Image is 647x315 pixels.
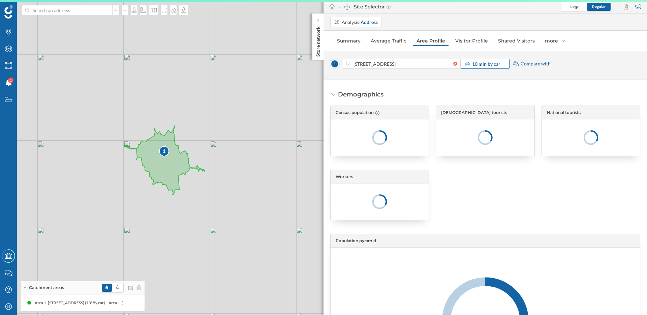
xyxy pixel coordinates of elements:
[542,35,569,46] div: more
[336,238,376,243] span: Population pyramid
[413,35,449,46] a: Area Profile
[344,3,350,10] img: dashboards-manager.svg
[338,90,383,99] div: Demographics
[547,110,581,116] span: National tourists
[13,5,46,11] span: Assistance
[472,61,500,67] strong: 10 min by car
[159,146,169,158] div: 1
[330,59,339,68] span: 1
[342,19,378,26] div: Analysis:
[441,110,507,116] span: [DEMOGRAPHIC_DATA] tourists
[336,174,353,180] span: Workers
[569,4,579,9] span: Large
[521,60,551,67] span: Compare with
[336,110,374,116] span: Census population
[159,146,170,159] img: pois-map-marker.svg
[452,35,491,46] a: Visitor Profile
[315,24,321,57] p: Store network
[334,35,364,46] a: Summary
[29,285,64,291] span: Catchment areas
[1,299,75,306] div: Area 1. [STREET_ADDRESS] (10' By car)
[159,148,170,154] div: 1
[592,4,606,9] span: Regular
[75,299,149,306] div: Area 1. [STREET_ADDRESS] (10' By car)
[361,19,378,25] strong: Address
[495,35,538,46] a: Shared Visitors
[4,5,13,19] img: Geoblink Logo
[367,35,410,46] a: Average Traffic
[339,3,391,10] div: Site Selector
[10,77,12,84] span: 1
